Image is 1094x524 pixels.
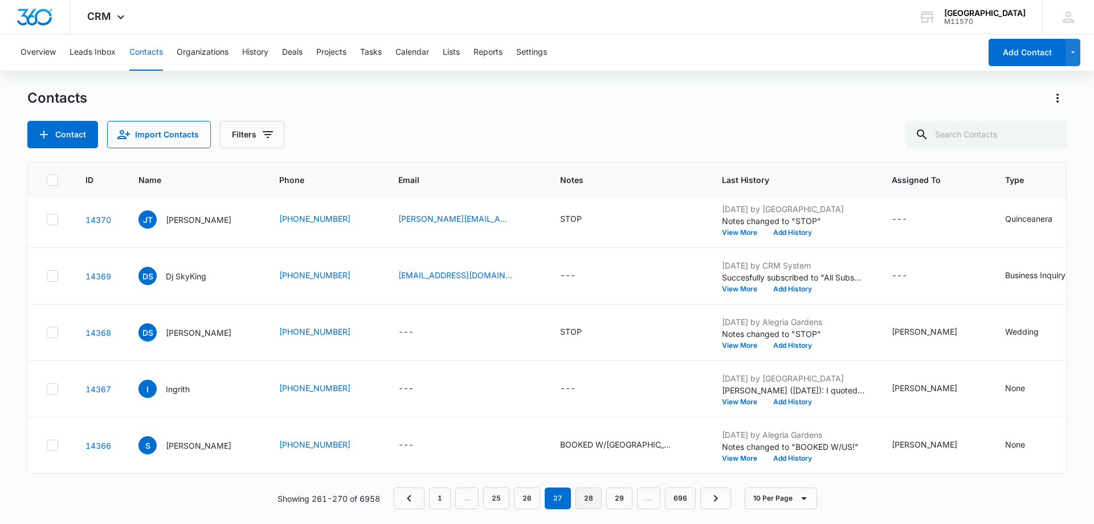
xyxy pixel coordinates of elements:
[560,382,575,396] div: ---
[1005,174,1069,186] span: Type
[85,328,111,338] a: Navigate to contact details page for Deandria Steward
[765,342,820,349] button: Add History
[429,488,451,509] a: Page 1
[279,213,350,225] a: [PHONE_NUMBER]
[220,121,284,148] button: Filters
[138,174,235,186] span: Name
[560,269,575,283] div: ---
[606,488,632,509] a: Page 29
[944,9,1026,18] div: account name
[765,229,820,236] button: Add History
[277,493,380,505] p: Showing 261-270 of 6958
[892,382,978,396] div: Assigned To - Cynthia Peraza - Select to Edit Field
[745,488,817,509] button: 10 Per Page
[989,39,1066,66] button: Add Contact
[279,382,350,394] a: [PHONE_NUMBER]
[892,213,928,226] div: Assigned To - - Select to Edit Field
[398,438,434,452] div: Email - - Select to Edit Field
[166,270,206,282] p: Dj SkyKing
[722,203,864,215] p: [DATE] by [GEOGRAPHIC_DATA]
[700,488,731,509] a: Next Page
[177,34,228,71] button: Organizations
[138,210,157,229] span: JT
[1005,438,1025,450] div: None
[85,271,111,281] a: Navigate to contact details page for Dj SkyKing
[722,342,765,349] button: View More
[560,213,602,226] div: Notes - STOP - Select to Edit Field
[473,34,503,71] button: Reports
[722,215,864,227] p: Notes changed to "STOP"
[1005,438,1046,452] div: Type - None - Select to Edit Field
[1005,269,1066,281] div: Business Inquiry
[166,440,231,452] p: [PERSON_NAME]
[722,384,864,396] p: [PERSON_NAME] ([DATE]): I quoted the client $9,500 for the Rose Gold Pkg and $15,350 for the Fren...
[1005,326,1039,338] div: Wedding
[892,174,961,186] span: Assigned To
[138,323,252,342] div: Name - Deandria Steward - Select to Edit Field
[394,488,731,509] nav: Pagination
[560,438,695,452] div: Notes - BOOKED W/US! - Select to Edit Field
[138,267,157,285] span: DS
[398,326,414,339] div: ---
[892,438,957,450] div: [PERSON_NAME]
[279,438,371,452] div: Phone - (832) 256-4078 - Select to Edit Field
[665,488,696,509] a: Page 696
[394,488,424,509] a: Previous Page
[575,488,602,509] a: Page 28
[892,382,957,394] div: [PERSON_NAME]
[722,429,864,441] p: [DATE] by Alegria Gardens
[279,382,371,396] div: Phone - (832) 580-4473 - Select to Edit Field
[722,259,864,271] p: [DATE] by CRM System
[85,174,95,186] span: ID
[722,372,864,384] p: [DATE] by [GEOGRAPHIC_DATA]
[443,34,460,71] button: Lists
[722,286,765,293] button: View More
[892,269,928,283] div: Assigned To - - Select to Edit Field
[765,399,820,405] button: Add History
[107,121,211,148] button: Import Contacts
[27,121,98,148] button: Add Contact
[398,382,414,396] div: ---
[166,327,231,339] p: [PERSON_NAME]
[722,399,765,405] button: View More
[279,326,350,338] a: [PHONE_NUMBER]
[560,326,602,339] div: Notes - STOP - Select to Edit Field
[398,382,434,396] div: Email - - Select to Edit Field
[85,441,111,450] a: Navigate to contact details page for Sandy
[722,174,848,186] span: Last History
[892,326,978,339] div: Assigned To - Cynthia Peraza - Select to Edit Field
[166,383,190,395] p: Ingrith
[138,436,157,454] span: S
[279,438,350,450] a: [PHONE_NUMBER]
[316,34,346,71] button: Projects
[398,269,533,283] div: Email - djskykinglive@gmail.com - Select to Edit Field
[560,326,582,338] div: STOP
[1048,89,1067,107] button: Actions
[279,174,354,186] span: Phone
[138,436,252,454] div: Name - Sandy - Select to Edit Field
[395,34,429,71] button: Calendar
[87,10,111,22] span: CRM
[138,323,157,342] span: DS
[892,326,957,338] div: [PERSON_NAME]
[279,213,371,226] div: Phone - (832) 684-5098 - Select to Edit Field
[398,213,512,225] a: [PERSON_NAME][EMAIL_ADDRESS][PERSON_NAME][DOMAIN_NAME]
[483,488,509,509] a: Page 25
[560,382,596,396] div: Notes - - Select to Edit Field
[516,34,547,71] button: Settings
[242,34,268,71] button: History
[138,380,210,398] div: Name - Ingrith - Select to Edit Field
[279,269,371,283] div: Phone - (858) 224-3227 - Select to Edit Field
[560,174,695,186] span: Notes
[560,438,674,450] div: BOOKED W/[GEOGRAPHIC_DATA]!
[906,121,1067,148] input: Search Contacts
[398,174,516,186] span: Email
[892,438,978,452] div: Assigned To - Cynthia Peraza - Select to Edit Field
[944,18,1026,26] div: account id
[129,34,163,71] button: Contacts
[722,271,864,283] p: Succesfully subscribed to "All Subscribers".
[398,438,414,452] div: ---
[21,34,56,71] button: Overview
[722,229,765,236] button: View More
[892,269,907,283] div: ---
